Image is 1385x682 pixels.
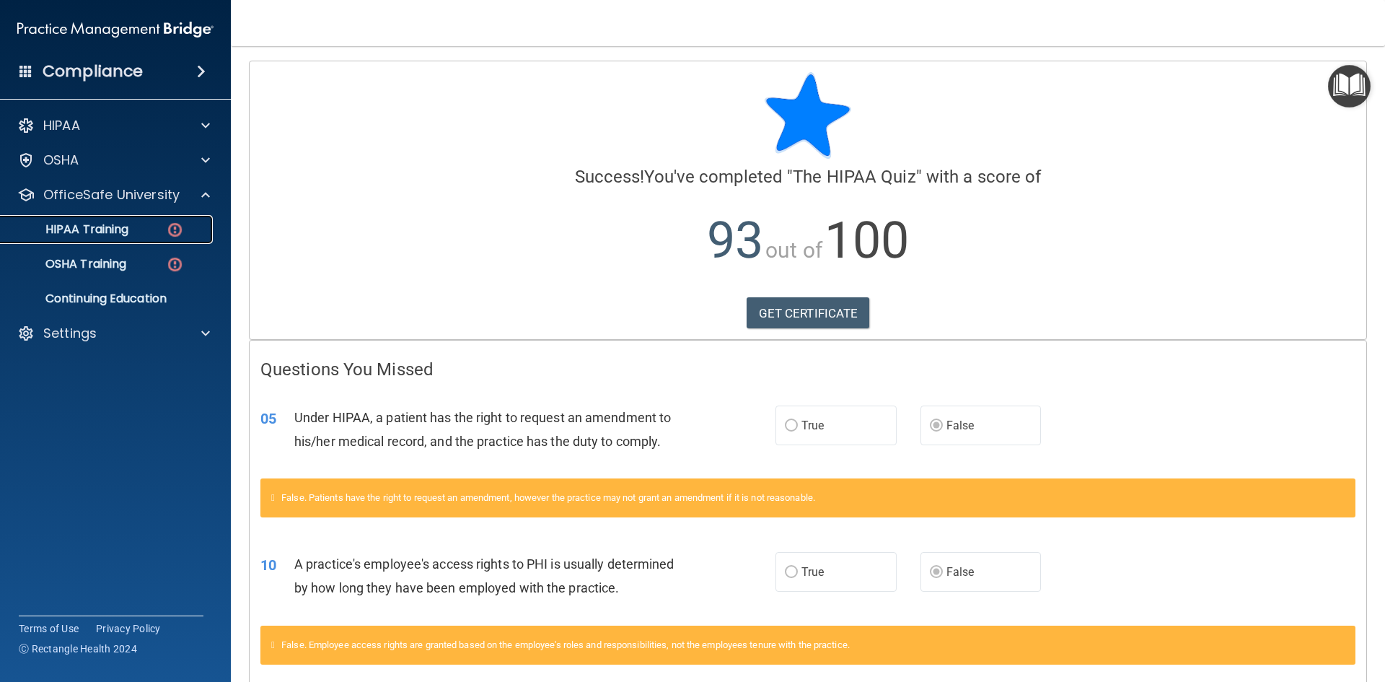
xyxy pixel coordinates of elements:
h4: Compliance [43,61,143,82]
a: HIPAA [17,117,210,134]
span: 100 [825,211,909,270]
input: True [785,567,798,578]
img: PMB logo [17,15,214,44]
span: 93 [707,211,763,270]
h4: Questions You Missed [260,360,1355,379]
img: blue-star-rounded.9d042014.png [765,72,851,159]
span: A practice's employee's access rights to PHI is usually determined by how long they have been emp... [294,556,674,595]
span: out of [765,237,822,263]
a: Privacy Policy [96,621,161,636]
span: 05 [260,410,276,427]
p: Settings [43,325,97,342]
input: False [930,421,943,432]
span: 10 [260,556,276,574]
span: False. Employee access rights are granted based on the employee's roles and responsibilities, not... [281,639,850,650]
span: Under HIPAA, a patient has the right to request an amendment to his/her medical record, and the p... [294,410,671,449]
p: HIPAA [43,117,80,134]
a: OSHA [17,152,210,169]
img: danger-circle.6113f641.png [166,221,184,239]
span: False [946,565,975,579]
span: False [946,419,975,432]
p: OSHA Training [9,257,126,271]
button: Open Resource Center [1328,65,1371,108]
input: False [930,567,943,578]
input: True [785,421,798,432]
p: OSHA [43,152,79,169]
a: OfficeSafe University [17,186,210,204]
img: danger-circle.6113f641.png [166,255,184,274]
span: True [801,565,824,579]
a: Terms of Use [19,621,79,636]
p: OfficeSafe University [43,186,180,204]
span: True [801,419,824,432]
a: Settings [17,325,210,342]
h4: You've completed " " with a score of [260,167,1355,186]
p: HIPAA Training [9,222,128,237]
span: The HIPAA Quiz [793,167,915,187]
a: GET CERTIFICATE [747,297,870,329]
span: Success! [575,167,645,187]
span: False. Patients have the right to request an amendment, however the practice may not grant an ame... [281,492,815,503]
p: Continuing Education [9,292,206,306]
span: Ⓒ Rectangle Health 2024 [19,642,137,656]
